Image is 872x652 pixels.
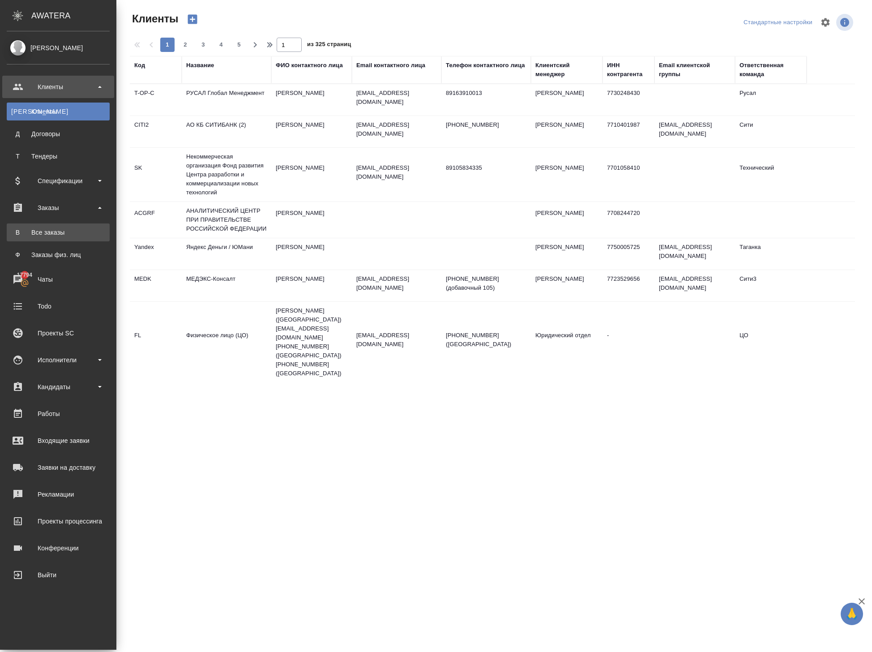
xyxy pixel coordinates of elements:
[603,270,654,301] td: 7723529656
[7,488,110,501] div: Рекламации
[130,270,182,301] td: MEDK
[214,38,228,52] button: 4
[7,568,110,582] div: Выйти
[130,326,182,358] td: FL
[130,238,182,270] td: Yandex
[7,103,110,120] a: [PERSON_NAME]Клиенты
[735,326,807,358] td: ЦО
[182,270,271,301] td: МЕДЭКС-Консалт
[232,40,246,49] span: 5
[31,7,116,25] div: AWATERA
[7,326,110,340] div: Проекты SC
[735,238,807,270] td: Таганка
[741,16,815,30] div: split button
[2,403,114,425] a: Работы
[7,246,110,264] a: ФЗаказы физ. лиц
[182,84,271,116] td: РУСАЛ Глобал Менеджмент
[130,116,182,147] td: CITI2
[130,159,182,190] td: SK
[2,456,114,479] a: Заявки на доставку
[7,541,110,555] div: Конференции
[7,353,110,367] div: Исполнители
[531,270,603,301] td: [PERSON_NAME]
[271,302,352,382] td: [PERSON_NAME] ([GEOGRAPHIC_DATA]) [EMAIL_ADDRESS][DOMAIN_NAME] [PHONE_NUMBER] ([GEOGRAPHIC_DATA])...
[7,80,110,94] div: Клиенты
[7,174,110,188] div: Спецификации
[182,202,271,238] td: АНАЛИТИЧЕСКИЙ ЦЕНТР ПРИ ПРАВИТЕЛЬСТВЕ РОССИЙСКОЙ ФЕДЕРАЦИИ
[2,510,114,532] a: Проекты процессинга
[531,204,603,236] td: [PERSON_NAME]
[654,270,735,301] td: [EMAIL_ADDRESS][DOMAIN_NAME]
[531,326,603,358] td: Юридический отдел
[11,250,105,259] div: Заказы физ. лиц
[232,38,246,52] button: 5
[2,483,114,506] a: Рекламации
[535,61,598,79] div: Клиентский менеджер
[186,61,214,70] div: Название
[356,331,437,349] p: [EMAIL_ADDRESS][DOMAIN_NAME]
[7,461,110,474] div: Заявки на доставку
[7,125,110,143] a: ДДоговоры
[735,116,807,147] td: Сити
[7,300,110,313] div: Todo
[2,537,114,559] a: Конференции
[196,40,210,49] span: 3
[182,116,271,147] td: АО КБ СИТИБАНК (2)
[7,515,110,528] div: Проекты процессинга
[271,159,352,190] td: [PERSON_NAME]
[307,39,351,52] span: из 325 страниц
[11,152,105,161] div: Тендеры
[271,270,352,301] td: [PERSON_NAME]
[356,120,437,138] p: [EMAIL_ADDRESS][DOMAIN_NAME]
[7,147,110,165] a: ТТендеры
[607,61,650,79] div: ИНН контрагента
[271,238,352,270] td: [PERSON_NAME]
[134,61,145,70] div: Код
[11,129,105,138] div: Договоры
[531,238,603,270] td: [PERSON_NAME]
[603,326,654,358] td: -
[7,223,110,241] a: ВВсе заказы
[7,201,110,214] div: Заказы
[739,61,802,79] div: Ответственная команда
[446,163,526,172] p: 89105834335
[7,43,110,53] div: [PERSON_NAME]
[182,148,271,202] td: Некоммерческая организация Фонд развития Центра разработки и коммерциализации новых технологий
[654,238,735,270] td: [EMAIL_ADDRESS][DOMAIN_NAME]
[2,295,114,317] a: Todo
[182,238,271,270] td: Яндекс Деньги / ЮМани
[11,228,105,237] div: Все заказы
[276,61,343,70] div: ФИО контактного лица
[356,89,437,107] p: [EMAIL_ADDRESS][DOMAIN_NAME]
[2,564,114,586] a: Выйти
[735,270,807,301] td: Сити3
[356,163,437,181] p: [EMAIL_ADDRESS][DOMAIN_NAME]
[7,434,110,447] div: Входящие заявки
[2,429,114,452] a: Входящие заявки
[2,322,114,344] a: Проекты SC
[836,14,855,31] span: Посмотреть информацию
[603,116,654,147] td: 7710401987
[7,407,110,420] div: Работы
[196,38,210,52] button: 3
[446,61,525,70] div: Телефон контактного лица
[130,204,182,236] td: ACGRF
[271,116,352,147] td: [PERSON_NAME]
[178,38,192,52] button: 2
[446,331,526,349] p: [PHONE_NUMBER] ([GEOGRAPHIC_DATA])
[654,116,735,147] td: [EMAIL_ADDRESS][DOMAIN_NAME]
[271,204,352,236] td: [PERSON_NAME]
[182,326,271,358] td: Физическое лицо (ЦО)
[735,84,807,116] td: Русал
[2,268,114,291] a: 17794Чаты
[844,605,859,623] span: 🙏
[130,84,182,116] td: T-OP-C
[271,84,352,116] td: [PERSON_NAME]
[214,40,228,49] span: 4
[178,40,192,49] span: 2
[446,89,526,98] p: 89163910013
[446,275,526,292] p: [PHONE_NUMBER] (добавочный 105)
[356,61,425,70] div: Email контактного лица
[841,603,863,625] button: 🙏
[603,238,654,270] td: 7750005725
